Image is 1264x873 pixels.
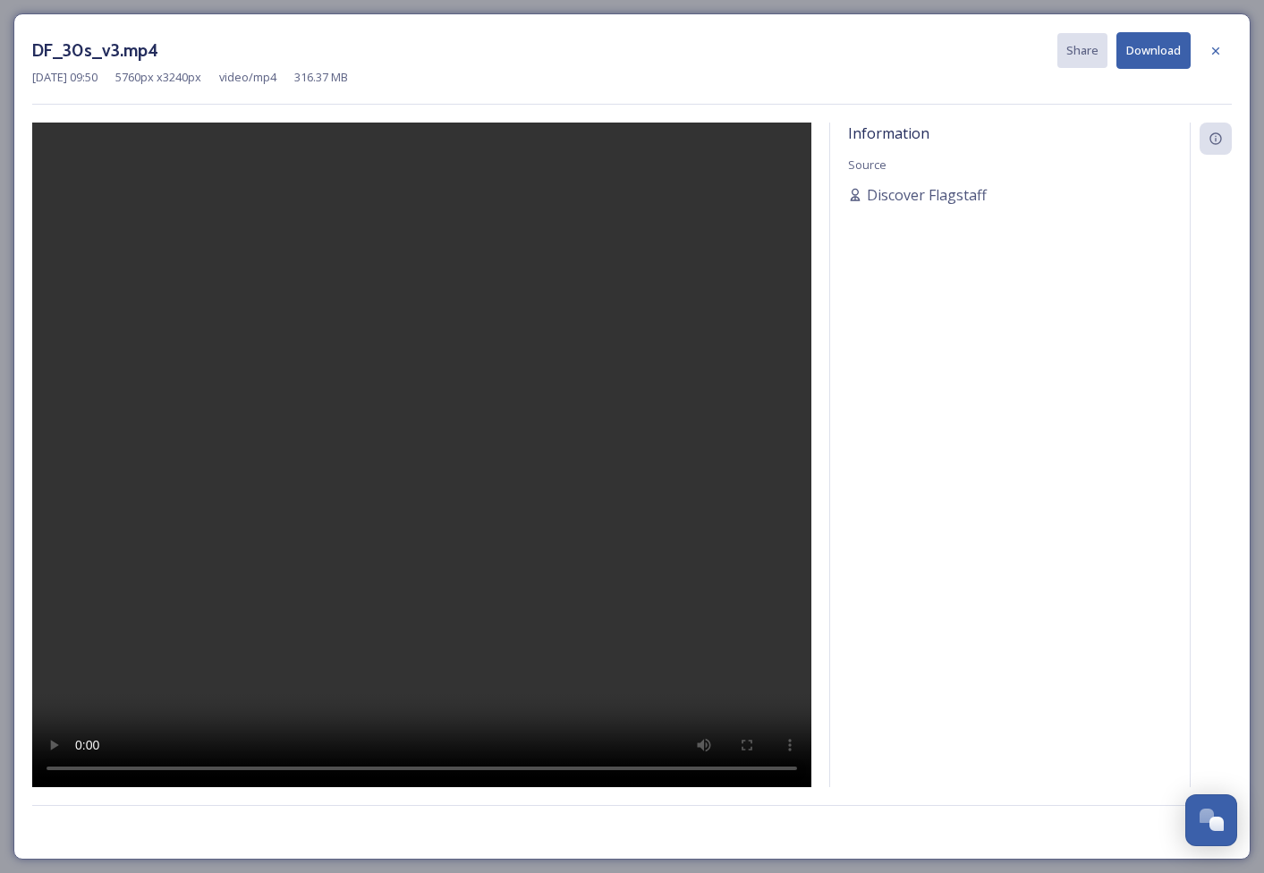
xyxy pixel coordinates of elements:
[32,38,158,64] h3: DF_30s_v3.mp4
[1185,794,1237,846] button: Open Chat
[848,157,886,173] span: Source
[294,69,348,86] span: 316.37 MB
[219,69,276,86] span: video/mp4
[32,69,98,86] span: [DATE] 09:50
[115,69,201,86] span: 5760 px x 3240 px
[1116,32,1191,69] button: Download
[1057,33,1107,68] button: Share
[867,184,987,206] span: Discover Flagstaff
[848,123,929,143] span: Information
